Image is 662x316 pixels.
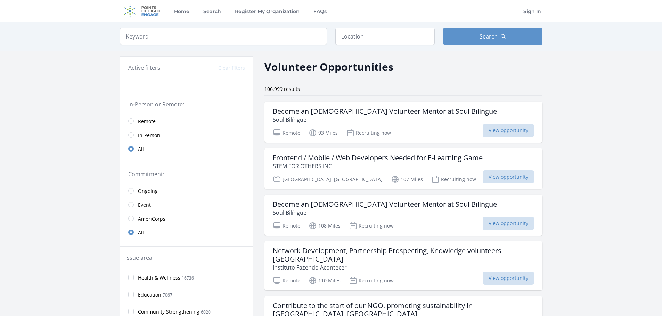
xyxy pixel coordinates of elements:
span: View opportunity [483,170,534,183]
p: 107 Miles [391,175,423,183]
a: Frontend / Mobile / Web Developers Needed for E-Learning Game STEM FOR OTHERS INC [GEOGRAPHIC_DAT... [264,148,542,189]
legend: Issue area [125,254,152,262]
p: Remote [273,222,300,230]
a: In-Person [120,128,253,142]
span: All [138,146,144,153]
span: Event [138,202,151,208]
input: Keyword [120,28,327,45]
input: Health & Wellness 16736 [128,275,134,280]
input: Location [335,28,435,45]
a: All [120,142,253,156]
a: AmeriCorps [120,212,253,225]
p: [GEOGRAPHIC_DATA], [GEOGRAPHIC_DATA] [273,175,383,183]
span: View opportunity [483,272,534,285]
p: Remote [273,129,300,137]
span: Ongoing [138,188,158,195]
h3: Become an [DEMOGRAPHIC_DATA] Volunteer Mentor at Soul Bilíngue [273,200,497,208]
span: View opportunity [483,217,534,230]
p: 93 Miles [309,129,338,137]
h3: Active filters [128,63,160,72]
h3: Become an [DEMOGRAPHIC_DATA] Volunteer Mentor at Soul Bilíngue [273,107,497,116]
input: Community Strengthening 6020 [128,309,134,314]
a: Become an [DEMOGRAPHIC_DATA] Volunteer Mentor at Soul Bilíngue Soul Bilíngue Remote 108 Miles Rec... [264,195,542,236]
p: Instituto Fazendo Acontecer [273,263,534,272]
p: Recruiting now [431,175,476,183]
h2: Volunteer Opportunities [264,59,393,75]
p: Soul Bilíngue [273,116,497,124]
p: STEM FOR OTHERS INC [273,162,483,170]
span: 16736 [182,275,194,281]
a: Network Development, Partnership Prospecting, Knowledge volunteers - [GEOGRAPHIC_DATA] Instituto ... [264,241,542,290]
span: Community Strengthening [138,308,199,315]
span: Remote [138,118,156,125]
a: Ongoing [120,184,253,198]
a: Remote [120,114,253,128]
span: View opportunity [483,124,534,137]
p: 110 Miles [309,276,341,285]
p: 108 Miles [309,222,341,230]
p: Soul Bilíngue [273,208,497,217]
span: Education [138,291,161,298]
span: All [138,229,144,236]
legend: In-Person or Remote: [128,100,245,109]
span: 7067 [163,292,172,298]
span: Search [480,32,498,41]
p: Recruiting now [346,129,391,137]
p: Remote [273,276,300,285]
p: Recruiting now [349,222,394,230]
a: All [120,225,253,239]
legend: Commitment: [128,170,245,178]
span: AmeriCorps [138,215,165,222]
button: Clear filters [218,65,245,71]
a: Become an [DEMOGRAPHIC_DATA] Volunteer Mentor at Soul Bilíngue Soul Bilíngue Remote 93 Miles Recr... [264,102,542,143]
h3: Frontend / Mobile / Web Developers Needed for E-Learning Game [273,154,483,162]
span: 6020 [201,309,211,315]
a: Event [120,198,253,212]
input: Education 7067 [128,292,134,297]
h3: Network Development, Partnership Prospecting, Knowledge volunteers - [GEOGRAPHIC_DATA] [273,247,534,263]
span: Health & Wellness [138,274,180,281]
span: In-Person [138,132,160,139]
button: Search [443,28,542,45]
p: Recruiting now [349,276,394,285]
span: 106.999 results [264,86,300,92]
